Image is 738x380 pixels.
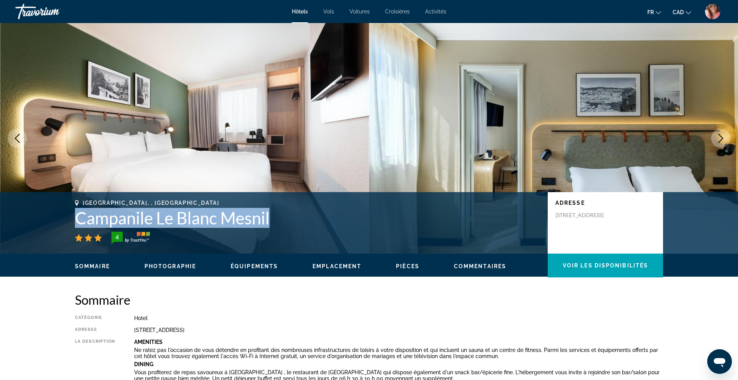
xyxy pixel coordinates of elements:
button: Photographie [145,263,196,270]
button: Emplacement [312,263,361,270]
button: Commentaires [454,263,506,270]
a: Croisières [385,8,410,15]
h2: Sommaire [75,292,663,307]
button: Voir les disponibilités [548,254,663,277]
button: User Menu [703,3,723,20]
div: Hotel [134,315,663,321]
button: Previous image [8,129,27,148]
button: Next image [711,129,730,148]
button: Change currency [673,7,691,18]
span: Sommaire [75,263,110,269]
span: [GEOGRAPHIC_DATA], , [GEOGRAPHIC_DATA] [83,200,219,206]
span: fr [647,9,654,15]
button: Sommaire [75,263,110,270]
h1: Campanile Le Blanc Mesnil [75,208,540,228]
a: Hôtels [292,8,308,15]
div: [STREET_ADDRESS] [134,327,663,333]
a: Travorium [15,2,92,22]
iframe: Bouton de lancement de la fenêtre de messagerie [707,349,732,374]
button: Équipements [231,263,278,270]
a: Voitures [349,8,370,15]
div: Adresse [75,327,115,333]
img: trustyou-badge-hor.svg [111,232,150,244]
div: Catégorie [75,315,115,321]
p: [STREET_ADDRESS] [555,212,617,219]
span: CAD [673,9,684,15]
span: Pièces [396,263,419,269]
span: Emplacement [312,263,361,269]
span: Commentaires [454,263,506,269]
b: Dining [134,361,153,367]
p: Ne ratez pas l'occasion de vous détendre en profitant des nombreuses infrastructures de loisirs à... [134,347,663,359]
a: Vols [323,8,334,15]
b: Amenities [134,339,163,345]
div: 4 [109,232,125,242]
button: Pièces [396,263,419,270]
span: Voir les disponibilités [563,262,648,269]
button: Change language [647,7,661,18]
span: Photographie [145,263,196,269]
img: Z [705,4,720,19]
a: Activités [425,8,446,15]
span: Équipements [231,263,278,269]
p: Adresse [555,200,655,206]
